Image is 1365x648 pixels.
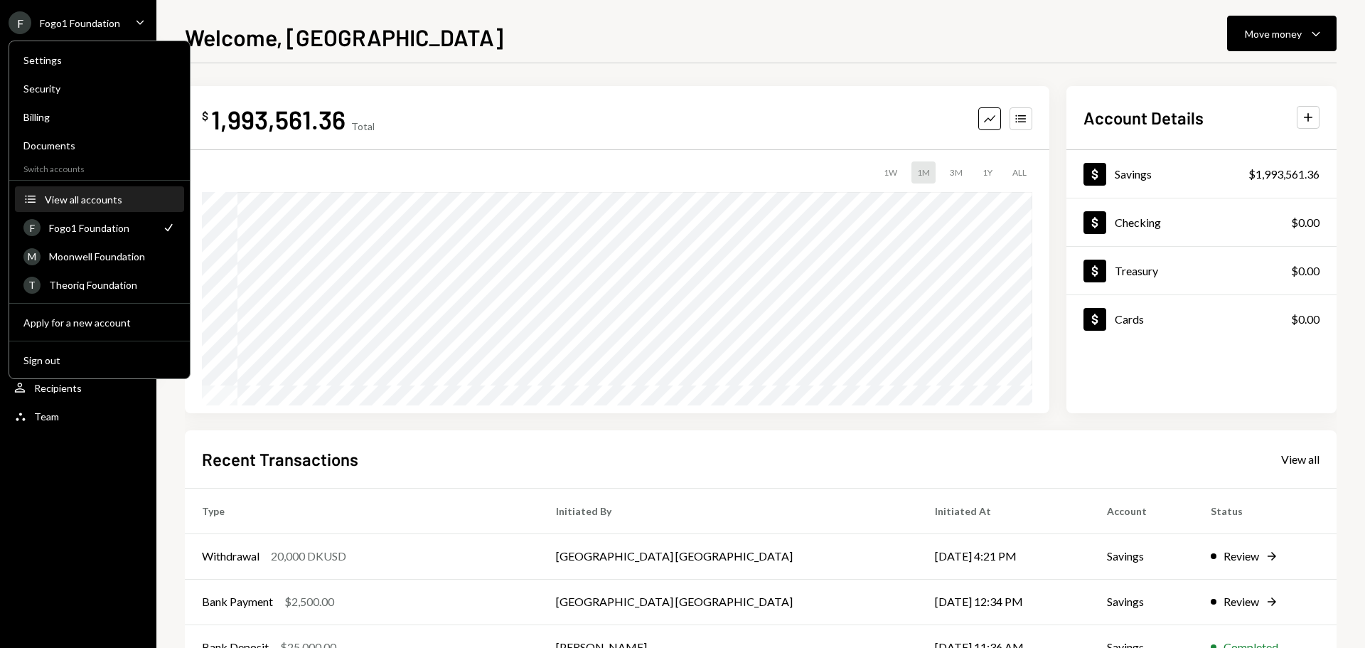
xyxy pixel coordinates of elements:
[15,47,184,73] a: Settings
[15,187,184,213] button: View all accounts
[15,310,184,336] button: Apply for a new account
[1066,150,1337,198] a: Savings$1,993,561.36
[49,279,176,291] div: Theoriq Foundation
[1281,451,1319,467] a: View all
[23,277,41,294] div: T
[284,593,334,610] div: $2,500.00
[185,488,539,533] th: Type
[23,248,41,265] div: M
[539,579,918,625] td: [GEOGRAPHIC_DATA] [GEOGRAPHIC_DATA]
[185,23,503,51] h1: Welcome, [GEOGRAPHIC_DATA]
[1248,166,1319,183] div: $1,993,561.36
[1194,488,1337,533] th: Status
[1066,198,1337,246] a: Checking$0.00
[40,17,120,29] div: Fogo1 Foundation
[1281,452,1319,467] div: View all
[918,579,1090,625] td: [DATE] 12:34 PM
[1090,533,1193,579] td: Savings
[1224,593,1259,610] div: Review
[1115,264,1158,277] div: Treasury
[15,104,184,129] a: Billing
[23,317,176,329] div: Apply for a new account
[34,382,82,394] div: Recipients
[1224,548,1259,565] div: Review
[911,161,936,184] div: 1M
[1227,16,1337,51] button: Move money
[15,132,184,158] a: Documents
[1066,295,1337,343] a: Cards$0.00
[1066,247,1337,294] a: Treasury$0.00
[1115,216,1161,229] div: Checking
[23,139,176,152] div: Documents
[15,243,184,269] a: MMoonwell Foundation
[23,354,176,366] div: Sign out
[9,161,190,174] div: Switch accounts
[1115,167,1152,181] div: Savings
[1090,488,1193,533] th: Account
[9,403,148,429] a: Team
[351,120,375,132] div: Total
[9,375,148,400] a: Recipients
[539,488,918,533] th: Initiated By
[202,548,259,565] div: Withdrawal
[49,222,153,234] div: Fogo1 Foundation
[977,161,998,184] div: 1Y
[1083,106,1204,129] h2: Account Details
[918,488,1090,533] th: Initiated At
[1291,262,1319,280] div: $0.00
[45,193,176,206] div: View all accounts
[9,11,31,34] div: F
[15,272,184,297] a: TTheoriq Foundation
[1090,579,1193,625] td: Savings
[918,533,1090,579] td: [DATE] 4:21 PM
[202,593,273,610] div: Bank Payment
[1291,214,1319,231] div: $0.00
[944,161,968,184] div: 3M
[15,75,184,101] a: Security
[539,533,918,579] td: [GEOGRAPHIC_DATA] [GEOGRAPHIC_DATA]
[1115,312,1144,326] div: Cards
[23,54,176,66] div: Settings
[34,410,59,423] div: Team
[202,447,358,471] h2: Recent Transactions
[211,103,346,135] div: 1,993,561.36
[23,83,176,95] div: Security
[1245,26,1302,41] div: Move money
[23,111,176,123] div: Billing
[271,548,346,565] div: 20,000 DKUSD
[49,250,176,262] div: Moonwell Foundation
[1291,311,1319,328] div: $0.00
[23,219,41,236] div: F
[15,348,184,373] button: Sign out
[202,109,208,123] div: $
[878,161,903,184] div: 1W
[1007,161,1032,184] div: ALL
